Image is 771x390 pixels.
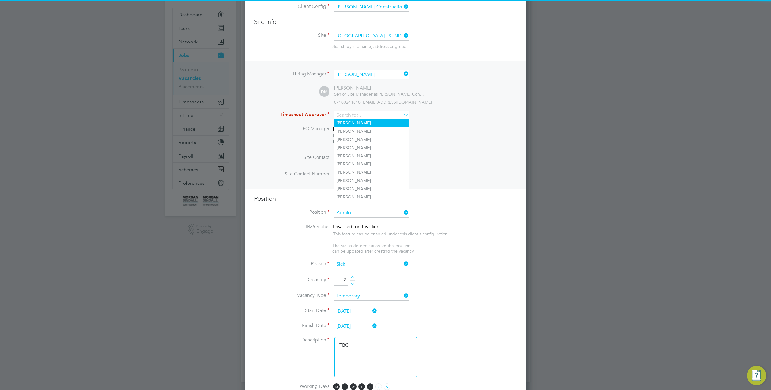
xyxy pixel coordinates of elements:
[333,230,449,237] div: This feature can be enabled under this client's configuration.
[334,260,409,269] input: Select one
[334,193,409,201] li: [PERSON_NAME]
[334,185,409,193] li: [PERSON_NAME]
[334,209,409,218] input: Search for...
[254,277,329,283] label: Quantity
[254,71,329,77] label: Hiring Manager
[254,209,329,215] label: Position
[334,32,409,41] input: Search for...
[334,70,409,79] input: Search for...
[254,126,329,132] label: PO Manager
[254,171,329,177] label: Site Contact Number
[334,119,409,127] li: [PERSON_NAME]
[333,126,370,132] span: [PERSON_NAME]
[332,243,414,254] span: The status determination for this position can be updated after creating the vacancy
[254,195,517,203] h3: Position
[254,322,329,329] label: Finish Date
[334,292,409,301] input: Select one
[384,383,390,390] span: S
[362,99,432,105] span: [EMAIL_ADDRESS][DOMAIN_NAME]
[254,18,517,26] h3: Site Info
[254,154,329,161] label: Site Contact
[334,307,377,316] input: Select one
[334,322,377,331] input: Select one
[342,383,348,390] span: T
[332,44,407,49] span: Search by site name, address or group
[333,138,403,144] div: [EMAIL_ADDRESS][DOMAIN_NAME]
[334,91,424,97] div: [PERSON_NAME] Construction & Infrastructure Ltd
[350,383,357,390] span: W
[367,383,373,390] span: F
[333,224,382,230] span: Disabled for this client.
[358,383,365,390] span: T
[333,132,403,138] div: Labour Desk Super User
[334,136,409,144] li: [PERSON_NAME]
[333,383,340,390] span: M
[334,144,409,152] li: [PERSON_NAME]
[375,383,382,390] span: S
[334,160,409,168] li: [PERSON_NAME]
[254,337,329,343] label: Description
[254,292,329,299] label: Vacancy Type
[334,99,361,105] span: 07100244810
[334,177,409,185] li: [PERSON_NAME]
[254,32,329,39] label: Site
[254,261,329,267] label: Reason
[334,152,409,160] li: [PERSON_NAME]
[319,86,329,97] span: DM
[254,383,329,390] label: Working Days
[747,366,766,385] button: Engage Resource Center
[254,224,329,230] label: IR35 Status
[254,112,329,118] label: Timesheet Approver
[334,127,409,135] li: [PERSON_NAME]
[334,111,409,120] input: Search for...
[254,307,329,314] label: Start Date
[334,85,424,91] div: [PERSON_NAME]
[334,3,409,12] input: Search for...
[334,168,409,176] li: [PERSON_NAME]
[254,3,329,10] label: Client Config
[334,91,377,97] span: Senior Site Manager at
